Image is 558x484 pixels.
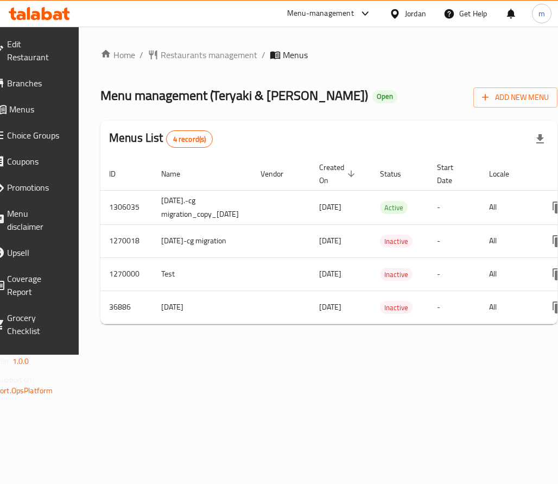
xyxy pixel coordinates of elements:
td: All [480,291,536,324]
li: / [262,48,265,61]
span: 1.0.0 [12,354,29,368]
span: Branches [7,77,64,90]
span: Choice Groups [7,129,64,142]
span: Inactive [380,235,413,248]
span: Add New Menu [482,91,549,104]
span: Upsell [7,246,64,259]
span: Restaurants management [161,48,257,61]
li: / [139,48,143,61]
span: ID [109,167,130,180]
td: 1306035 [100,190,153,224]
span: Menus [283,48,308,61]
td: 1270018 [100,224,153,257]
span: [DATE] [319,234,341,248]
span: Promotions [7,181,64,194]
a: Restaurants management [148,48,257,61]
span: [DATE] [319,300,341,314]
span: Vendor [261,167,297,180]
span: 4 record(s) [167,134,213,144]
span: Active [380,202,408,214]
span: Created On [319,161,358,187]
h2: Menus List [109,130,213,148]
div: Export file [527,126,553,152]
span: Menus [9,103,64,116]
td: - [428,291,480,324]
span: Inactive [380,301,413,314]
span: [DATE] [319,267,341,281]
span: Menu management ( Teryaki & [PERSON_NAME] ) [100,83,368,108]
td: All [480,190,536,224]
button: Add New Menu [473,87,557,108]
span: Coverage Report [7,272,64,298]
span: [DATE] [319,200,341,214]
span: Locale [489,167,523,180]
span: Inactive [380,268,413,281]
span: Edit Restaurant [7,37,64,64]
nav: breadcrumb [100,48,557,61]
td: - [428,224,480,257]
td: [DATE]-cg migration [153,224,252,257]
span: Name [161,167,194,180]
span: Grocery Checklist [7,311,64,337]
div: Total records count [166,130,213,148]
span: Menu disclaimer [7,207,64,233]
td: [DATE] [153,291,252,324]
td: 36886 [100,291,153,324]
td: - [428,257,480,291]
span: Start Date [437,161,467,187]
span: Open [372,92,397,101]
td: [DATE].-cg migration_copy_[DATE] [153,190,252,224]
a: Home [100,48,135,61]
span: m [538,8,545,20]
span: Coupons [7,155,64,168]
div: Open [372,90,397,103]
td: All [480,224,536,257]
td: 1270000 [100,257,153,291]
span: Status [380,167,415,180]
td: - [428,190,480,224]
div: Menu-management [287,7,354,20]
td: All [480,257,536,291]
td: Test [153,257,252,291]
div: Jordan [405,8,426,20]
